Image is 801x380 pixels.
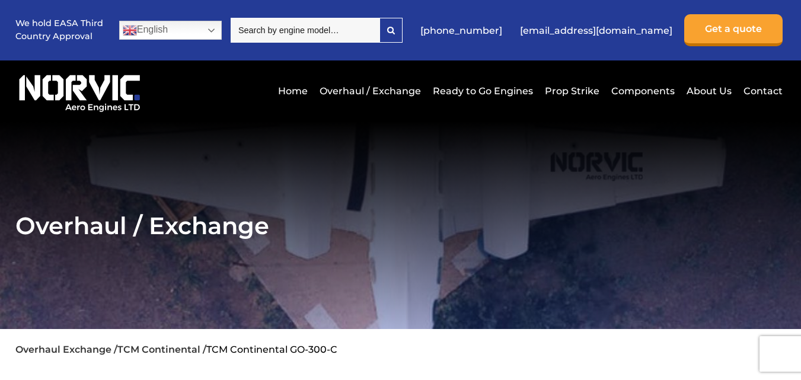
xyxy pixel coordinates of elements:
img: Norvic Aero Engines logo [15,69,144,113]
a: Overhaul Exchange / [15,344,117,355]
a: Get a quote [684,14,783,46]
a: [EMAIL_ADDRESS][DOMAIN_NAME] [514,16,678,45]
a: Contact [741,76,783,106]
a: Ready to Go Engines [430,76,536,106]
img: en [123,23,137,37]
p: We hold EASA Third Country Approval [15,17,104,43]
li: TCM Continental GO-300-C [206,344,337,355]
a: TCM Continental / [117,344,206,355]
a: English [119,21,222,40]
a: About Us [684,76,735,106]
a: [PHONE_NUMBER] [414,16,508,45]
h2: Overhaul / Exchange [15,211,786,240]
a: Components [608,76,678,106]
input: Search by engine model… [231,18,379,43]
a: Home [275,76,311,106]
a: Overhaul / Exchange [317,76,424,106]
a: Prop Strike [542,76,602,106]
